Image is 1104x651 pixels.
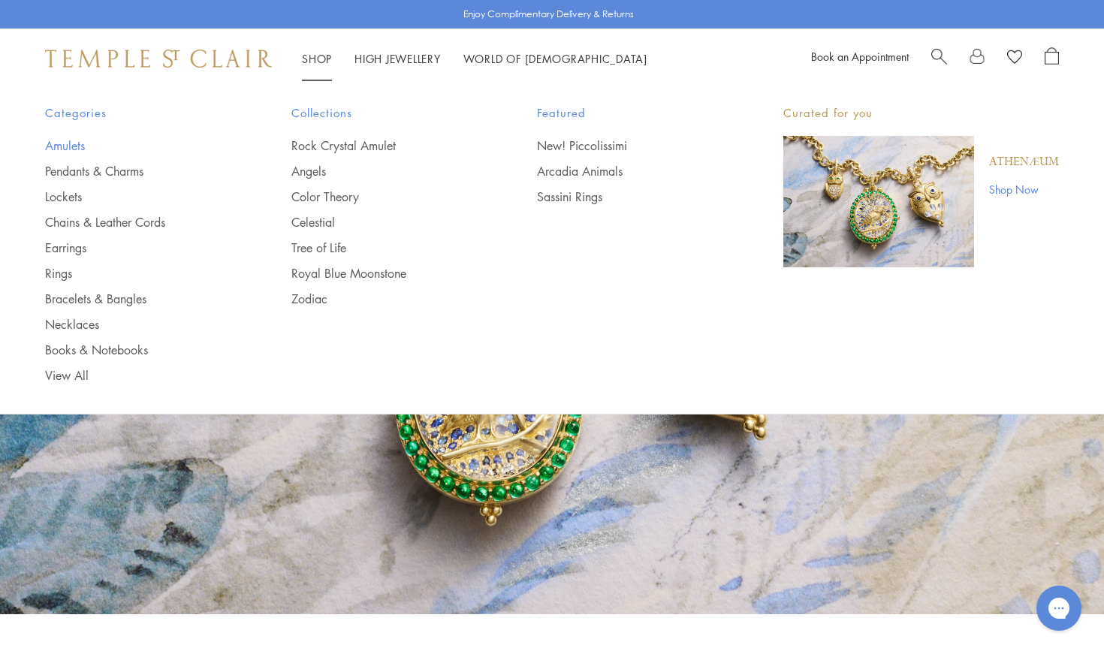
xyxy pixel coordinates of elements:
[783,104,1059,122] p: Curated for you
[291,265,478,282] a: Royal Blue Moonstone
[463,7,634,22] p: Enjoy Complimentary Delivery & Returns
[45,188,231,205] a: Lockets
[931,47,947,70] a: Search
[989,181,1059,197] a: Shop Now
[1045,47,1059,70] a: Open Shopping Bag
[811,49,909,64] a: Book an Appointment
[537,163,723,179] a: Arcadia Animals
[291,137,478,154] a: Rock Crystal Amulet
[537,188,723,205] a: Sassini Rings
[45,342,231,358] a: Books & Notebooks
[989,154,1059,170] a: Athenæum
[45,163,231,179] a: Pendants & Charms
[45,367,231,384] a: View All
[537,104,723,122] span: Featured
[45,104,231,122] span: Categories
[45,291,231,307] a: Bracelets & Bangles
[291,163,478,179] a: Angels
[291,104,478,122] span: Collections
[537,137,723,154] a: New! Piccolissimi
[1007,47,1022,70] a: View Wishlist
[291,240,478,256] a: Tree of Life
[291,214,478,231] a: Celestial
[45,265,231,282] a: Rings
[1029,580,1089,636] iframe: Gorgias live chat messenger
[45,50,272,68] img: Temple St. Clair
[45,316,231,333] a: Necklaces
[302,50,647,68] nav: Main navigation
[45,240,231,256] a: Earrings
[291,291,478,307] a: Zodiac
[463,51,647,66] a: World of [DEMOGRAPHIC_DATA]World of [DEMOGRAPHIC_DATA]
[302,51,332,66] a: ShopShop
[45,137,231,154] a: Amulets
[45,214,231,231] a: Chains & Leather Cords
[354,51,441,66] a: High JewelleryHigh Jewellery
[291,188,478,205] a: Color Theory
